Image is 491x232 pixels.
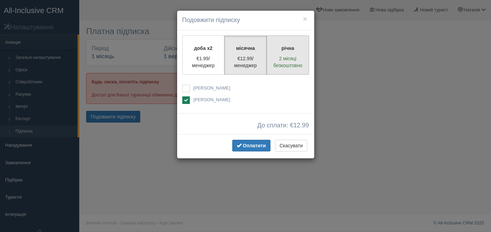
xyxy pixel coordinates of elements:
[193,85,230,91] span: [PERSON_NAME]
[187,45,220,52] p: доба x2
[229,55,262,69] p: €12.99/менеджер
[303,15,307,22] button: ×
[229,45,262,52] p: місячна
[257,122,309,129] span: До сплати: €
[293,122,309,129] span: 12.99
[271,55,305,69] p: 2 місяці безкоштовно
[275,140,307,151] button: Скасувати
[182,16,309,25] h4: Подовжити підписку
[243,143,266,148] span: Оплатити
[232,140,270,151] button: Оплатити
[271,45,305,52] p: річна
[187,55,220,69] p: €1.99/менеджер
[193,97,230,102] span: [PERSON_NAME]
